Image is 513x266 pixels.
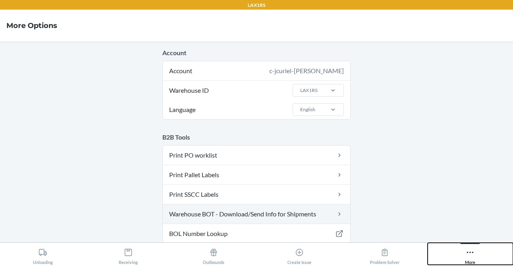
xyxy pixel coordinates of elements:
span: Language [168,100,197,119]
div: Problem Solver [370,245,400,265]
h4: More Options [6,20,57,31]
div: Account [163,61,350,80]
div: Unloading [33,245,53,265]
div: c-jcuriel-[PERSON_NAME] [269,66,344,76]
a: Print SSCC Labels [163,185,350,204]
button: Create Issue [256,243,342,265]
div: English [300,106,315,113]
p: Account [162,48,351,58]
span: Warehouse ID [168,81,210,100]
button: Receiving [85,243,171,265]
div: LAX1RS [300,87,317,94]
p: LAX1RS [248,2,265,9]
a: Warehouse BOT - Download/Send Info for Shipments [163,204,350,224]
div: Create Issue [287,245,311,265]
div: Outbounds [203,245,224,265]
div: Receiving [119,245,138,265]
p: B2B Tools [162,132,351,142]
a: Print PO worklist [163,146,350,165]
a: BOL Number Lookup [163,224,350,243]
input: LanguageEnglish [299,106,300,113]
a: Print Pallet Labels [163,165,350,184]
button: Outbounds [171,243,256,265]
button: Problem Solver [342,243,427,265]
input: Warehouse IDLAX1RS [299,87,300,94]
button: More [428,243,513,265]
div: More [465,245,475,265]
